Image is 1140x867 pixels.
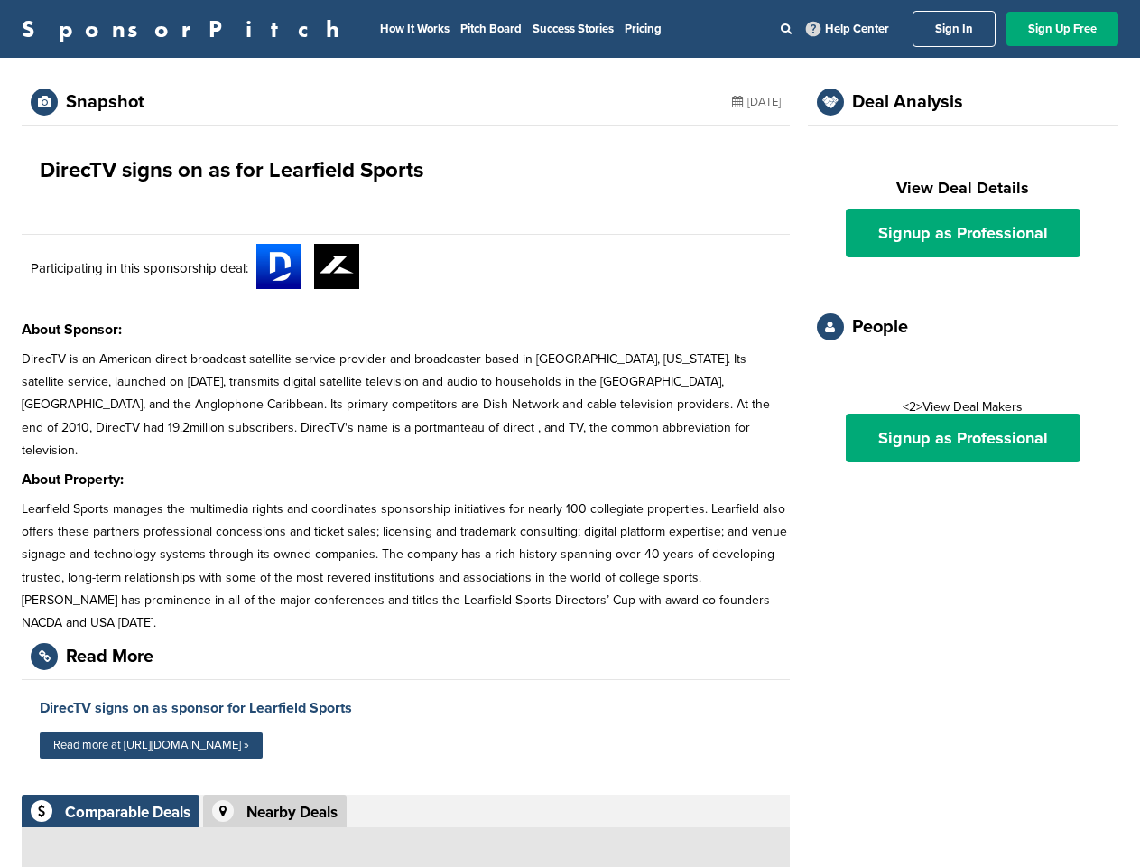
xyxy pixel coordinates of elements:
[40,154,423,187] h1: DirecTV signs on as for Learfield Sports
[625,22,662,36] a: Pricing
[533,22,614,36] a: Success Stories
[846,414,1080,462] a: Signup as Professional
[22,17,351,41] a: SponsorPitch
[314,244,359,289] img: Yitarkkj 400x400
[380,22,450,36] a: How It Works
[246,805,338,820] div: Nearby Deals
[1006,12,1118,46] a: Sign Up Free
[22,319,790,340] h3: About Sponsor:
[22,348,790,461] p: DirecTV is an American direct broadcast satellite service provider and broadcaster based in [GEOG...
[460,22,522,36] a: Pitch Board
[22,498,790,634] p: Learfield Sports manages the multimedia rights and coordinates sponsorship initiatives for nearly...
[66,648,153,666] div: Read More
[913,11,996,47] a: Sign In
[802,18,893,40] a: Help Center
[852,93,963,111] div: Deal Analysis
[826,176,1101,200] h2: View Deal Details
[40,699,352,717] a: DirecTV signs on as sponsor for Learfield Sports
[256,244,301,289] img: 0c2wmxyy 400x400
[40,732,263,759] a: Read more at [URL][DOMAIN_NAME] »
[65,805,190,820] div: Comparable Deals
[66,93,144,111] div: Snapshot
[31,257,248,279] p: Participating in this sponsorship deal:
[826,401,1101,462] div: <2>View Deal Makers
[732,89,781,116] div: [DATE]
[846,209,1080,257] a: Signup as Professional
[22,469,790,490] h3: About Property:
[852,318,908,336] div: People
